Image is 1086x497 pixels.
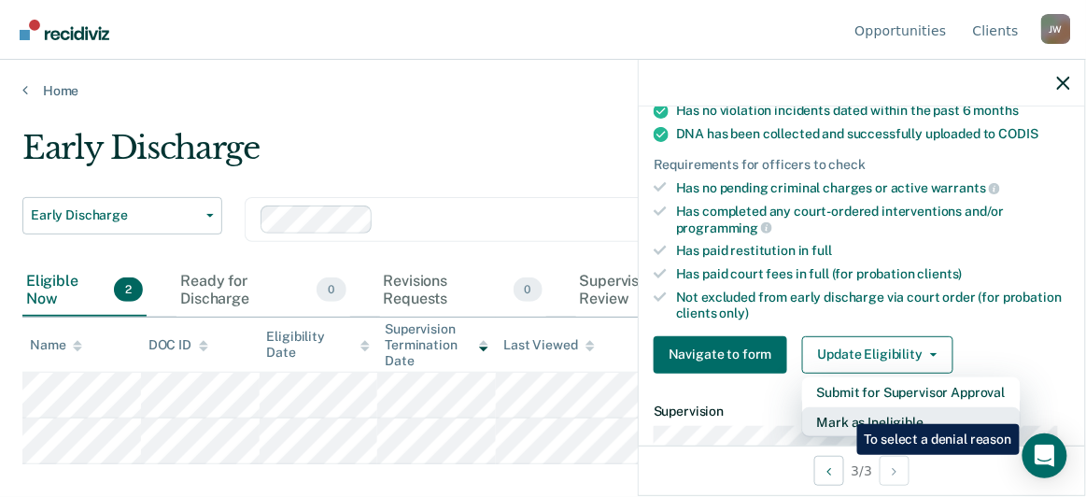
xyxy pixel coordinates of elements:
div: Has no violation incidents dated within the past 6 [676,103,1070,119]
div: Supervision Termination Date [385,321,488,368]
div: Revisions Requests [380,264,546,317]
div: DOC ID [148,337,208,353]
div: Eligibility Date [267,329,371,361]
div: 3 / 3 [639,446,1085,495]
dt: Supervision [654,404,1070,419]
span: programming [676,220,772,235]
div: Not excluded from early discharge via court order (for probation clients [676,290,1070,321]
button: Navigate to form [654,336,787,374]
div: Supervisor Review [576,264,738,317]
button: Next Opportunity [880,456,910,486]
div: Has completed any court-ordered interventions and/or [676,204,1070,235]
span: full [812,243,832,258]
div: Ready for Discharge [176,264,349,317]
span: warrants [931,180,1000,195]
span: 0 [317,277,346,302]
img: Recidiviz [20,20,109,40]
a: Navigate to form link [654,336,795,374]
button: Previous Opportunity [814,456,844,486]
span: 0 [514,277,543,302]
div: Has paid restitution in [676,243,1070,259]
button: Mark as Ineligible [802,407,1021,437]
div: Has no pending criminal charges or active [676,179,1070,196]
div: Eligible Now [22,264,147,317]
span: CODIS [999,126,1038,141]
div: Last Viewed [503,337,594,353]
div: J W [1041,14,1071,44]
div: Early Discharge [22,129,1000,182]
span: months [974,103,1019,118]
span: 2 [114,277,143,302]
div: DNA has been collected and successfully uploaded to [676,126,1070,142]
span: only) [720,305,749,320]
div: Dropdown Menu [802,377,1021,437]
span: clients) [918,266,963,281]
div: Has paid court fees in full (for probation [676,266,1070,282]
div: Open Intercom Messenger [1023,433,1067,478]
div: Requirements for officers to check [654,157,1070,173]
button: Update Eligibility [802,336,953,374]
button: Submit for Supervisor Approval [802,377,1021,407]
button: Profile dropdown button [1041,14,1071,44]
span: Early Discharge [31,207,199,223]
a: Home [22,82,1064,99]
div: Name [30,337,82,353]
